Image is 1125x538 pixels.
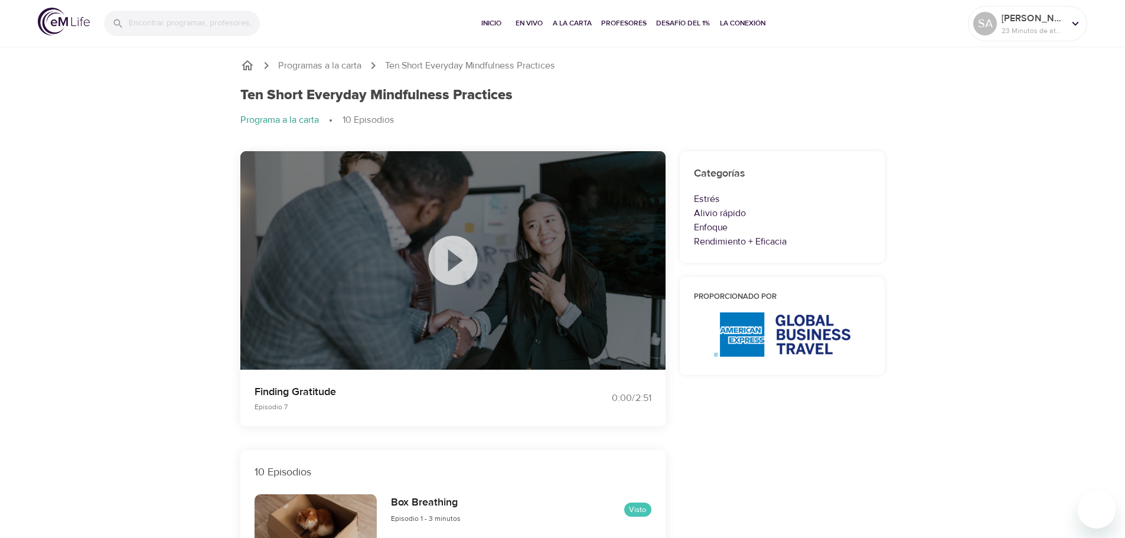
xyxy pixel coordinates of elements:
span: La Conexión [720,17,765,30]
p: 23 Minutos de atención [1002,25,1064,36]
nav: breadcrumb [240,58,885,73]
p: 10 Episodios [343,113,394,127]
p: Finding Gratitude [255,384,549,400]
p: Rendimiento + Eficacia [694,234,871,249]
iframe: Botón para iniciar la ventana de mensajería [1078,491,1116,529]
span: Profesores [601,17,647,30]
span: Episodio 1 - 3 minutos [391,514,461,523]
h6: Categorías [694,165,871,182]
span: Desafío del 1% [656,17,710,30]
h6: Box Breathing [391,494,461,511]
div: SA [973,12,997,35]
p: Alivio rápido [694,206,871,220]
p: Episodio 7 [255,402,549,412]
span: En vivo [515,17,543,30]
span: A la carta [553,17,592,30]
p: Ten Short Everyday Mindfulness Practices [385,59,555,73]
p: [PERSON_NAME] [1002,11,1064,25]
p: Enfoque [694,220,871,234]
p: Estrés [694,192,871,206]
span: Visto [624,504,651,516]
img: logo [38,8,90,35]
p: Programa a la carta [240,113,319,127]
img: AmEx%20GBT%20logo.png [714,312,850,357]
p: 10 Episodios [255,464,651,480]
a: Programas a la carta [278,59,361,73]
h6: Proporcionado por [694,291,871,304]
span: Inicio [477,17,506,30]
h1: Ten Short Everyday Mindfulness Practices [240,87,513,104]
nav: breadcrumb [240,113,885,128]
input: Encontrar programas, profesores, etc... [129,11,260,36]
div: 0:00 / 2:51 [563,392,651,405]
